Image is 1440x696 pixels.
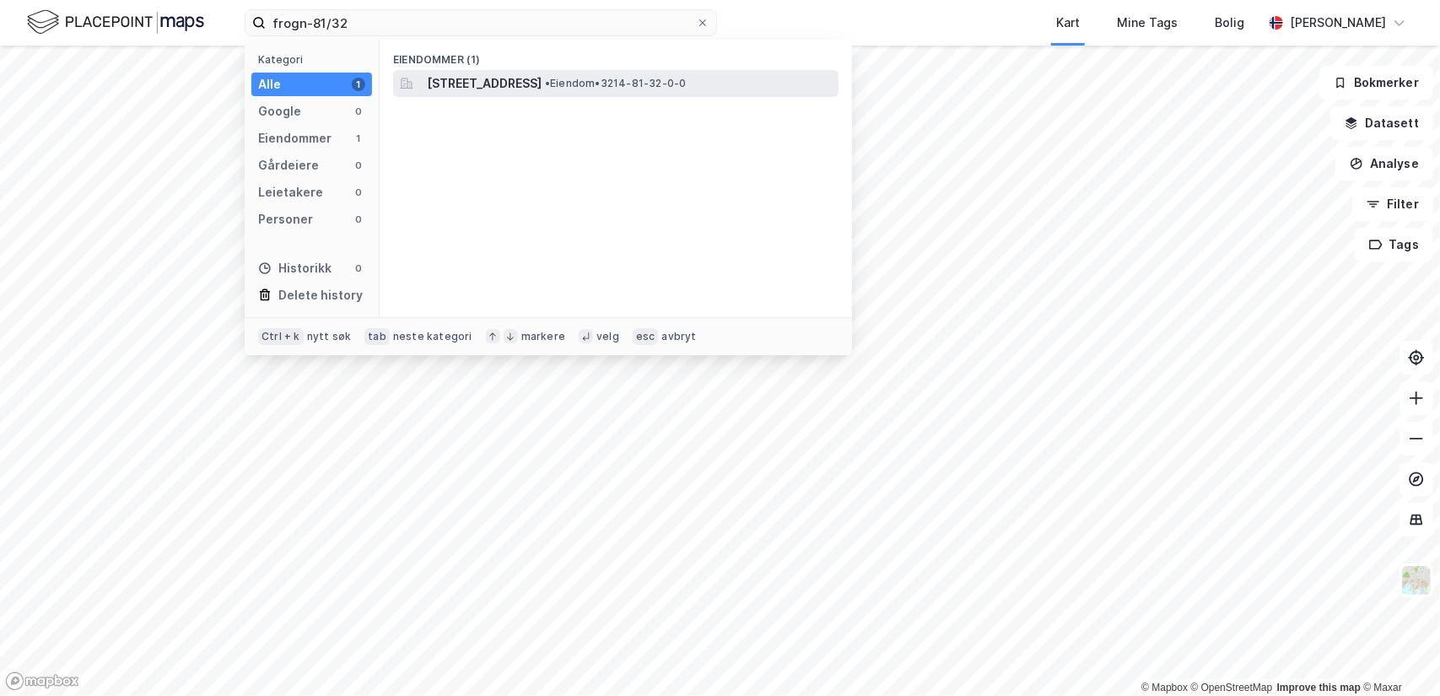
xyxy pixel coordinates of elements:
[352,105,365,118] div: 0
[1352,187,1433,221] button: Filter
[1290,13,1386,33] div: [PERSON_NAME]
[1356,615,1440,696] iframe: Chat Widget
[258,209,313,229] div: Personer
[307,330,352,343] div: nytt søk
[1330,106,1433,140] button: Datasett
[393,330,472,343] div: neste kategori
[661,330,696,343] div: avbryt
[258,128,332,148] div: Eiendommer
[1056,13,1080,33] div: Kart
[258,74,281,94] div: Alle
[352,159,365,172] div: 0
[1191,682,1273,693] a: OpenStreetMap
[1355,228,1433,262] button: Tags
[1141,682,1188,693] a: Mapbox
[1335,147,1433,181] button: Analyse
[364,328,390,345] div: tab
[1215,13,1244,33] div: Bolig
[1400,564,1432,596] img: Z
[633,328,659,345] div: esc
[352,186,365,199] div: 0
[1277,682,1361,693] a: Improve this map
[545,77,550,89] span: •
[521,330,565,343] div: markere
[352,213,365,226] div: 0
[352,132,365,145] div: 1
[258,182,323,202] div: Leietakere
[380,40,852,70] div: Eiendommer (1)
[258,258,332,278] div: Historikk
[545,77,687,90] span: Eiendom • 3214-81-32-0-0
[258,101,301,121] div: Google
[352,262,365,275] div: 0
[352,78,365,91] div: 1
[427,73,542,94] span: [STREET_ADDRESS]
[5,672,79,691] a: Mapbox homepage
[1117,13,1178,33] div: Mine Tags
[258,53,372,66] div: Kategori
[278,285,363,305] div: Delete history
[1356,615,1440,696] div: Kontrollprogram for chat
[27,8,204,37] img: logo.f888ab2527a4732fd821a326f86c7f29.svg
[258,155,319,175] div: Gårdeiere
[258,328,304,345] div: Ctrl + k
[266,10,696,35] input: Søk på adresse, matrikkel, gårdeiere, leietakere eller personer
[1319,66,1433,100] button: Bokmerker
[596,330,619,343] div: velg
